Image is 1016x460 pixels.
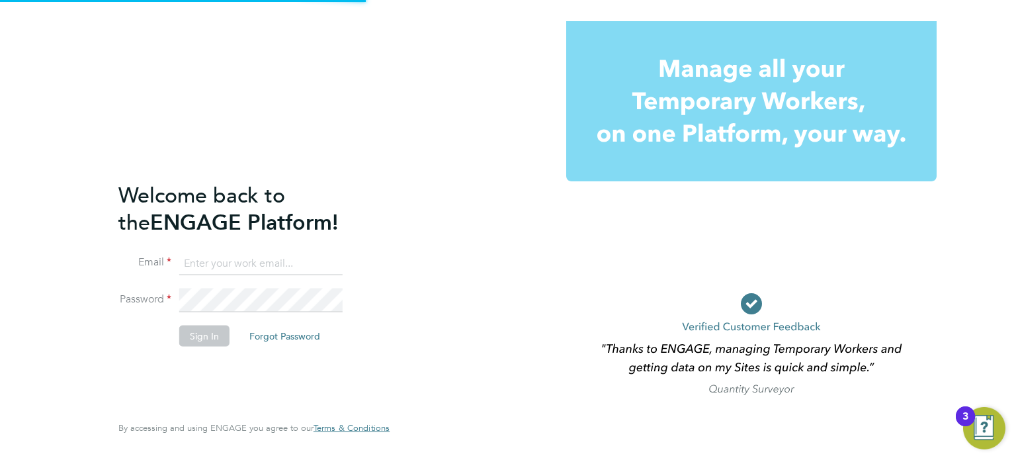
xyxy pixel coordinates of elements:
[118,422,390,434] span: By accessing and using ENGAGE you agree to our
[118,293,171,306] label: Password
[314,422,390,434] span: Terms & Conditions
[179,325,230,346] button: Sign In
[962,416,968,434] div: 3
[239,325,331,346] button: Forgot Password
[118,182,285,235] span: Welcome back to the
[963,407,1005,449] button: Open Resource Center, 3 new notifications
[179,252,343,275] input: Enter your work email...
[118,181,376,236] h2: ENGAGE Platform!
[314,423,390,434] a: Terms & Conditions
[118,255,171,269] label: Email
